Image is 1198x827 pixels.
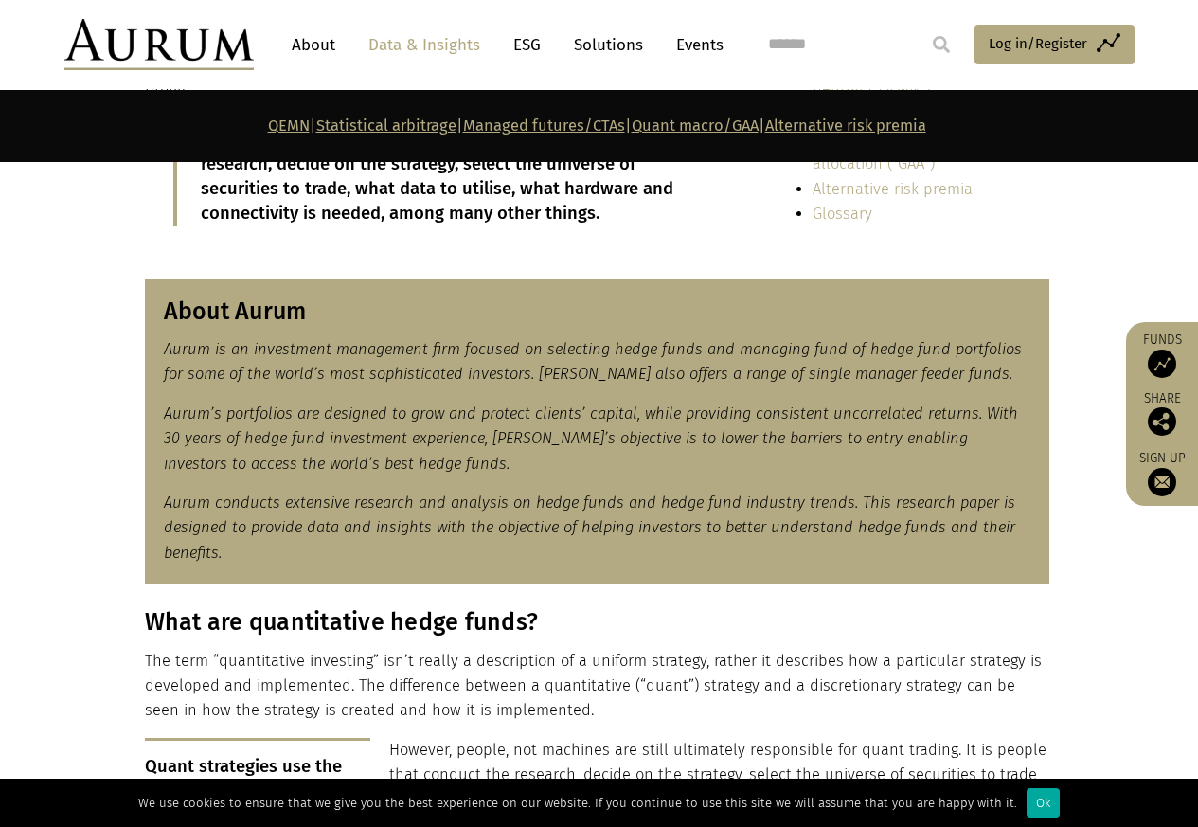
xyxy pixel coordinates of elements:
a: Quant macro and global asset allocation (“GAA”) [813,130,1028,172]
a: Funds [1135,332,1189,378]
a: Quant macro/GAA [632,117,759,135]
a: Alternative risk premia [813,180,973,198]
p: The term “quantitative investing” isn’t really a description of a uniform strategy, rather it des... [145,649,1049,724]
h3: About Aurum [164,297,1030,326]
input: Submit [922,26,960,63]
a: Solutions [564,27,653,63]
a: Data & Insights [359,27,490,63]
a: Alternative risk premia [765,117,926,135]
em: Aurum conducts extensive research and analysis on hedge funds and hedge fund industry trends. Thi... [164,494,1015,562]
img: Aurum [64,19,254,70]
a: About [282,27,345,63]
div: Share [1135,392,1189,436]
a: Statistical arbitrage [316,117,456,135]
a: QEMN [268,117,310,135]
img: Access Funds [1148,350,1176,378]
a: Log in/Register [974,25,1135,64]
a: Events [667,27,724,63]
p: Despite talk of automation it is people that conduct the research, decide on the strategy, select... [201,128,682,226]
span: Log in/Register [989,32,1087,55]
em: Aurum’s portfolios are designed to grow and protect clients’ capital, while providing consistent ... [164,405,1018,473]
em: Aurum is an investment management firm focused on selecting hedge funds and managing fund of hedg... [164,340,1022,383]
a: ESG [504,27,550,63]
img: Sign up to our newsletter [1148,468,1176,496]
div: Ok [1027,788,1060,818]
strong: | | | | [268,117,926,135]
a: Sign up [1135,450,1189,496]
a: Managed futures/CTAs [463,117,625,135]
a: Glossary [813,205,872,223]
h3: What are quantitative hedge funds? [145,608,1049,637]
img: Share this post [1148,407,1176,436]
